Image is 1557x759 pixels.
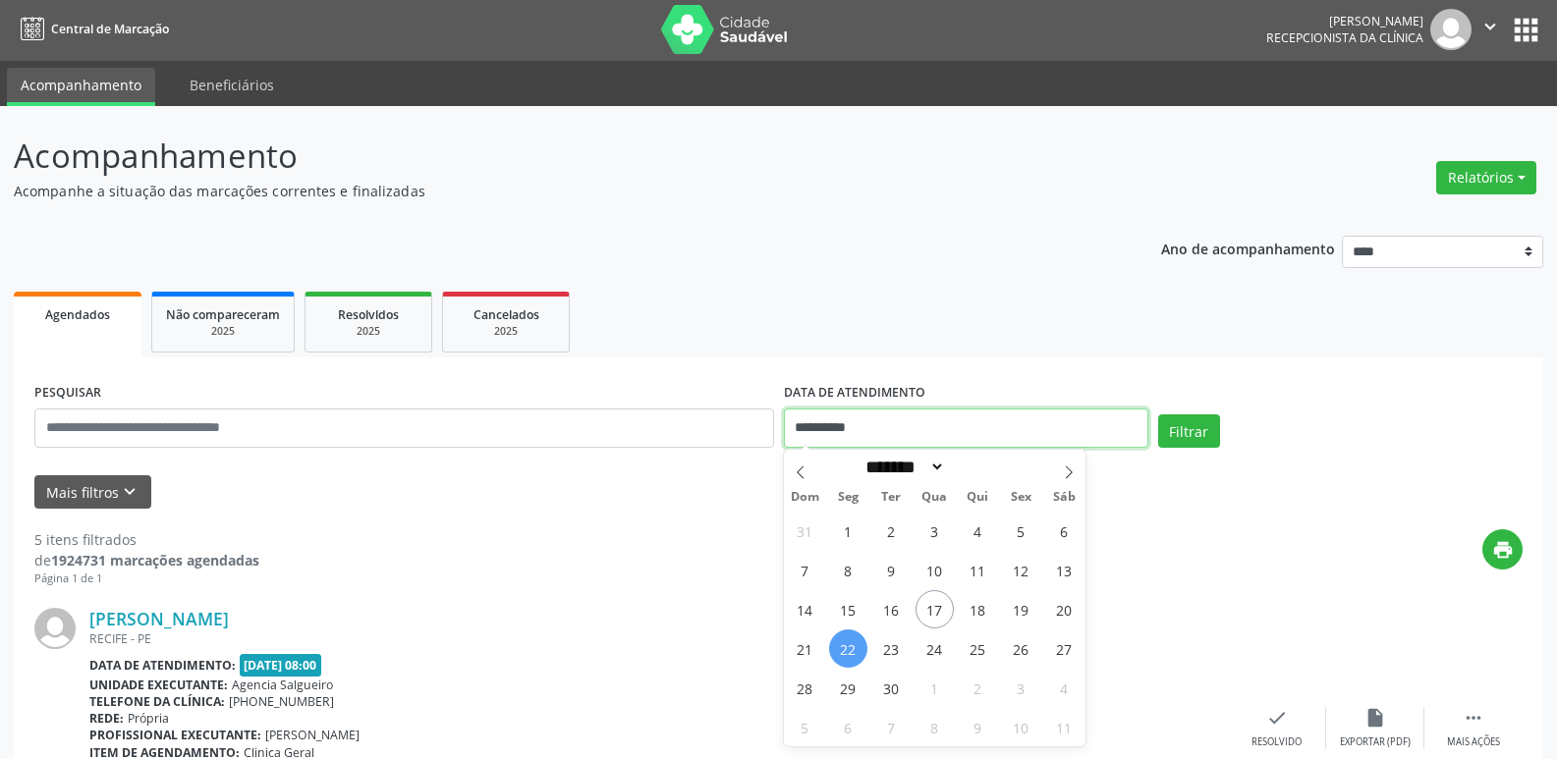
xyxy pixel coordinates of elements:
[128,710,169,727] span: Própria
[1002,708,1040,746] span: Outubro 10, 2025
[872,629,911,668] span: Setembro 23, 2025
[34,378,101,408] label: PESQUISAR
[1509,13,1543,47] button: apps
[1002,669,1040,707] span: Outubro 3, 2025
[89,710,124,727] b: Rede:
[1266,707,1288,729] i: check
[860,457,946,477] select: Month
[999,491,1042,504] span: Sex
[786,551,824,589] span: Setembro 7, 2025
[786,590,824,628] span: Setembro 14, 2025
[1002,629,1040,668] span: Setembro 26, 2025
[916,551,954,589] span: Setembro 10, 2025
[872,551,911,589] span: Setembro 9, 2025
[786,669,824,707] span: Setembro 28, 2025
[1045,512,1084,550] span: Setembro 6, 2025
[872,708,911,746] span: Outubro 7, 2025
[1492,539,1514,561] i: print
[240,654,322,677] span: [DATE] 08:00
[786,708,824,746] span: Outubro 5, 2025
[166,306,280,323] span: Não compareceram
[89,693,225,710] b: Telefone da clínica:
[1002,512,1040,550] span: Setembro 5, 2025
[1266,13,1423,29] div: [PERSON_NAME]
[784,378,925,408] label: DATA DE ATENDIMENTO
[1045,669,1084,707] span: Outubro 4, 2025
[916,629,954,668] span: Setembro 24, 2025
[1045,629,1084,668] span: Setembro 27, 2025
[89,657,236,674] b: Data de atendimento:
[786,512,824,550] span: Agosto 31, 2025
[14,13,169,45] a: Central de Marcação
[1463,707,1484,729] i: 
[229,693,334,710] span: [PHONE_NUMBER]
[473,306,539,323] span: Cancelados
[956,491,999,504] span: Qui
[1045,590,1084,628] span: Setembro 20, 2025
[959,590,997,628] span: Setembro 18, 2025
[869,491,913,504] span: Ter
[913,491,956,504] span: Qua
[872,512,911,550] span: Setembro 2, 2025
[945,457,1010,477] input: Year
[1042,491,1085,504] span: Sáb
[1045,551,1084,589] span: Setembro 13, 2025
[1002,551,1040,589] span: Setembro 12, 2025
[872,669,911,707] span: Setembro 30, 2025
[34,550,259,570] div: de
[166,324,280,339] div: 2025
[34,475,151,510] button: Mais filtroskeyboard_arrow_down
[1161,236,1335,260] p: Ano de acompanhamento
[1340,735,1411,749] div: Exportar (PDF)
[176,68,288,102] a: Beneficiários
[1364,707,1386,729] i: insert_drive_file
[1472,9,1509,50] button: 
[916,590,954,628] span: Setembro 17, 2025
[34,570,259,587] div: Página 1 de 1
[34,529,259,550] div: 5 itens filtrados
[1158,414,1220,448] button: Filtrar
[959,512,997,550] span: Setembro 4, 2025
[1266,29,1423,46] span: Recepcionista da clínica
[265,727,360,743] span: [PERSON_NAME]
[916,708,954,746] span: Outubro 8, 2025
[872,590,911,628] span: Setembro 16, 2025
[51,551,259,569] strong: 1924731 marcações agendadas
[829,551,867,589] span: Setembro 8, 2025
[14,181,1084,201] p: Acompanhe a situação das marcações correntes e finalizadas
[829,590,867,628] span: Setembro 15, 2025
[916,669,954,707] span: Outubro 1, 2025
[14,132,1084,181] p: Acompanhamento
[1002,590,1040,628] span: Setembro 19, 2025
[826,491,869,504] span: Seg
[89,677,228,693] b: Unidade executante:
[959,629,997,668] span: Setembro 25, 2025
[829,512,867,550] span: Setembro 1, 2025
[45,306,110,323] span: Agendados
[1482,529,1523,569] button: print
[338,306,399,323] span: Resolvidos
[89,727,261,743] b: Profissional executante:
[829,669,867,707] span: Setembro 29, 2025
[959,551,997,589] span: Setembro 11, 2025
[7,68,155,106] a: Acompanhamento
[1436,161,1536,194] button: Relatórios
[916,512,954,550] span: Setembro 3, 2025
[34,608,76,649] img: img
[786,629,824,668] span: Setembro 21, 2025
[89,630,1228,647] div: RECIFE - PE
[829,708,867,746] span: Outubro 6, 2025
[232,677,333,693] span: Agencia Salgueiro
[959,669,997,707] span: Outubro 2, 2025
[51,21,169,37] span: Central de Marcação
[457,324,555,339] div: 2025
[319,324,417,339] div: 2025
[1045,708,1084,746] span: Outubro 11, 2025
[1447,735,1500,749] div: Mais ações
[89,608,229,629] a: [PERSON_NAME]
[1251,735,1302,749] div: Resolvido
[784,491,827,504] span: Dom
[959,708,997,746] span: Outubro 9, 2025
[1479,16,1501,37] i: 
[829,629,867,668] span: Setembro 22, 2025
